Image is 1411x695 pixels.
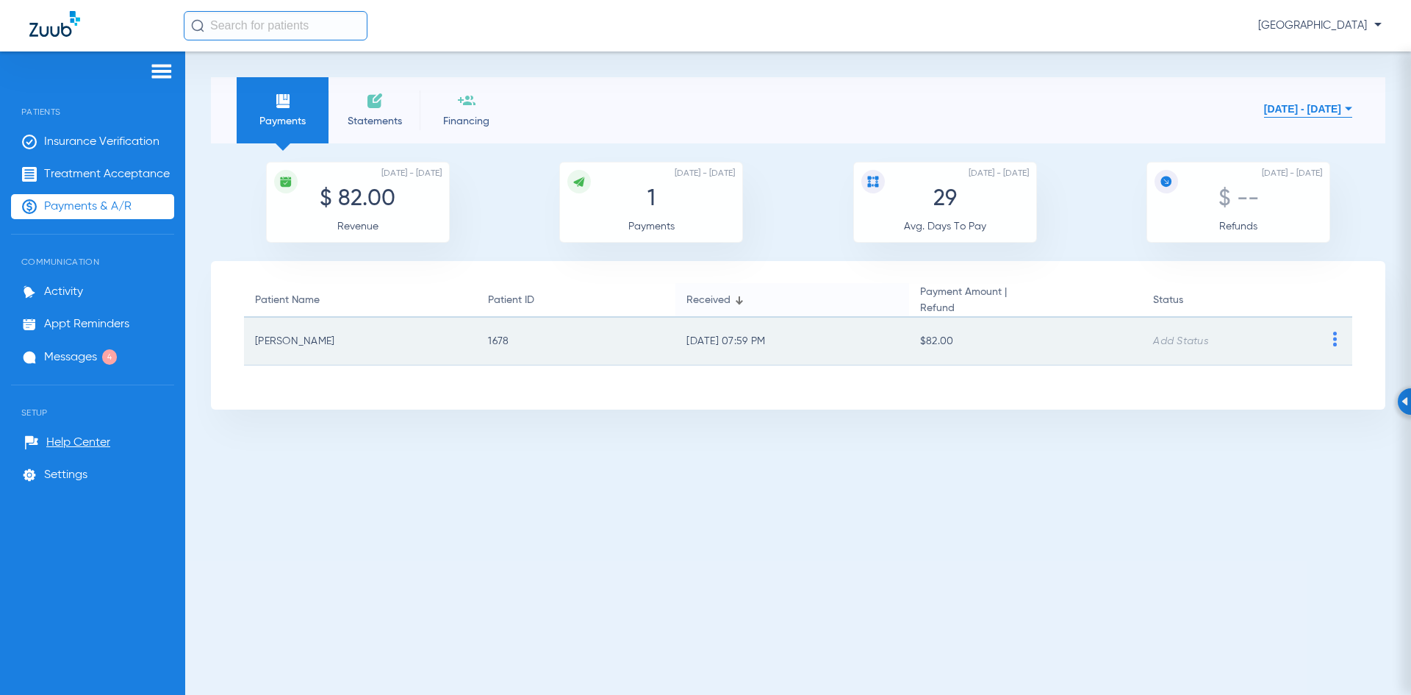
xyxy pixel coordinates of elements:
span: Refunds [1219,221,1257,232]
div: Patient ID [488,292,534,308]
img: Search Icon [191,19,204,32]
span: Insurance Verification [44,135,159,149]
span: Activity [44,285,83,299]
span: Setup [11,385,174,418]
span: Settings [44,468,87,482]
img: group-dot-blue.svg [1326,332,1344,346]
div: Status [1153,292,1183,308]
span: Statements [340,114,409,129]
span: [GEOGRAPHIC_DATA] [1258,18,1382,33]
div: Patient Name [255,292,320,308]
span: $ -- [1218,188,1259,210]
div: Payment Amount | [920,284,1007,316]
img: icon [279,175,292,188]
div: Received [686,292,730,308]
span: [DATE] - [DATE] [381,166,442,181]
div: Received [686,292,897,308]
span: Messages [44,350,97,365]
div: Status [1153,292,1306,308]
span: [DATE] - [DATE] [675,166,735,181]
div: Payment Amount |Refund [920,284,1131,316]
span: Payments [248,114,317,129]
button: [DATE] - [DATE] [1264,94,1352,124]
input: Search for patients [184,11,367,40]
img: payments icon [274,92,292,110]
span: Payments & A/R [44,199,132,214]
img: icon [572,175,586,188]
span: Help Center [46,435,110,450]
span: [DATE] - [DATE] [969,166,1029,181]
span: Refund [920,300,1007,316]
span: Add Status [1153,336,1209,346]
img: Zuub Logo [29,11,80,37]
img: hamburger-icon [150,63,173,80]
img: Arrow [1401,397,1408,406]
img: icon [866,175,880,188]
span: Communication [11,235,174,267]
div: Patient Name [255,292,466,308]
a: Help Center [24,435,110,450]
span: $ 82.00 [320,188,395,210]
span: Treatment Acceptance [44,167,170,182]
span: Financing [431,114,501,129]
img: invoices icon [366,92,384,110]
span: [DATE] - [DATE] [1262,166,1322,181]
td: [DATE] 07:59 PM [675,318,908,366]
span: Appt Reminders [44,317,129,332]
td: 1678 [477,318,675,366]
img: icon [1160,175,1173,188]
span: 29 [933,188,957,210]
iframe: Chat Widget [1338,624,1411,695]
span: 4 [102,349,117,365]
span: Patients [11,85,174,117]
td: $82.00 [909,318,1142,366]
td: [PERSON_NAME] [244,318,477,366]
span: Payments [628,221,675,232]
span: Revenue [337,221,378,232]
span: 1 [647,188,656,210]
div: Patient ID [488,292,664,308]
img: financing icon [458,92,475,110]
span: Avg. Days To Pay [904,221,986,232]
